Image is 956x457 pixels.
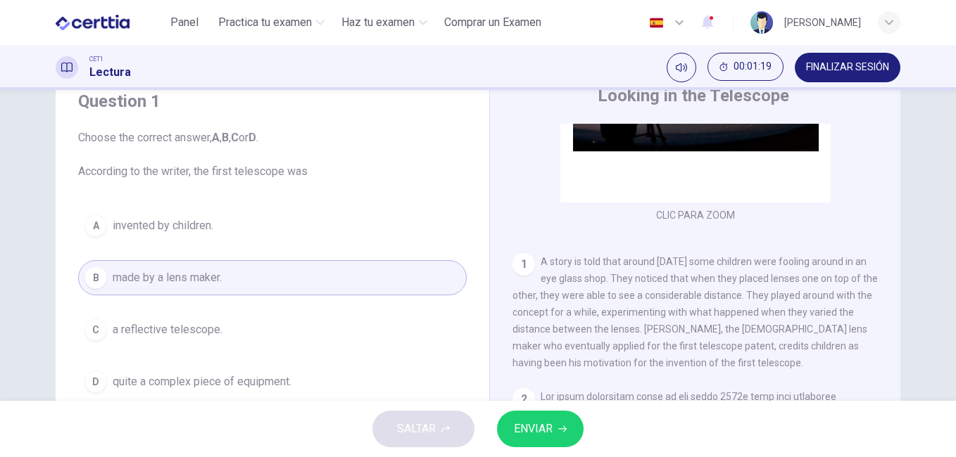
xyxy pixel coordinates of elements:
button: Practica tu examen [213,10,330,35]
b: D [249,131,256,144]
img: CERTTIA logo [56,8,130,37]
div: B [84,266,107,289]
span: quite a complex piece of equipment. [113,373,291,390]
span: ENVIAR [514,419,553,439]
button: 00:01:19 [707,53,784,81]
b: B [222,131,229,144]
img: es [648,18,665,28]
div: 2 [512,388,535,411]
span: 00:01:19 [734,61,772,72]
button: Dquite a complex piece of equipment. [78,364,467,399]
div: C [84,318,107,341]
h4: Question 1 [78,90,467,112]
button: Comprar un Examen [439,10,547,35]
button: Panel [162,10,207,35]
span: invented by children. [113,217,213,234]
span: Panel [170,14,199,31]
span: Haz tu examen [341,14,415,31]
div: 1 [512,253,535,276]
span: a reflective telescope. [113,321,222,338]
button: Haz tu examen [336,10,433,35]
b: A [212,131,220,144]
a: CERTTIA logo [56,8,162,37]
div: [PERSON_NAME] [784,14,861,31]
span: made by a lens maker. [113,269,222,286]
div: Ocultar [707,53,784,82]
button: ENVIAR [497,411,584,447]
span: FINALIZAR SESIÓN [806,62,889,73]
button: Ca reflective telescope. [78,312,467,347]
h4: Looking in the Telescope [598,84,789,107]
span: CET1 [89,54,103,64]
button: FINALIZAR SESIÓN [795,53,900,82]
span: Practica tu examen [218,14,312,31]
span: Choose the correct answer, , , or . According to the writer, the first telescope was [78,129,467,180]
span: A story is told that around [DATE] some children were fooling around in an eye glass shop. They n... [512,256,878,368]
div: A [84,214,107,237]
h1: Lectura [89,64,131,81]
button: Ainvented by children. [78,208,467,243]
button: Bmade by a lens maker. [78,260,467,295]
div: Silenciar [667,53,696,82]
div: D [84,371,107,393]
b: C [231,131,239,144]
img: Profile picture [750,11,773,34]
span: Comprar un Examen [444,14,541,31]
